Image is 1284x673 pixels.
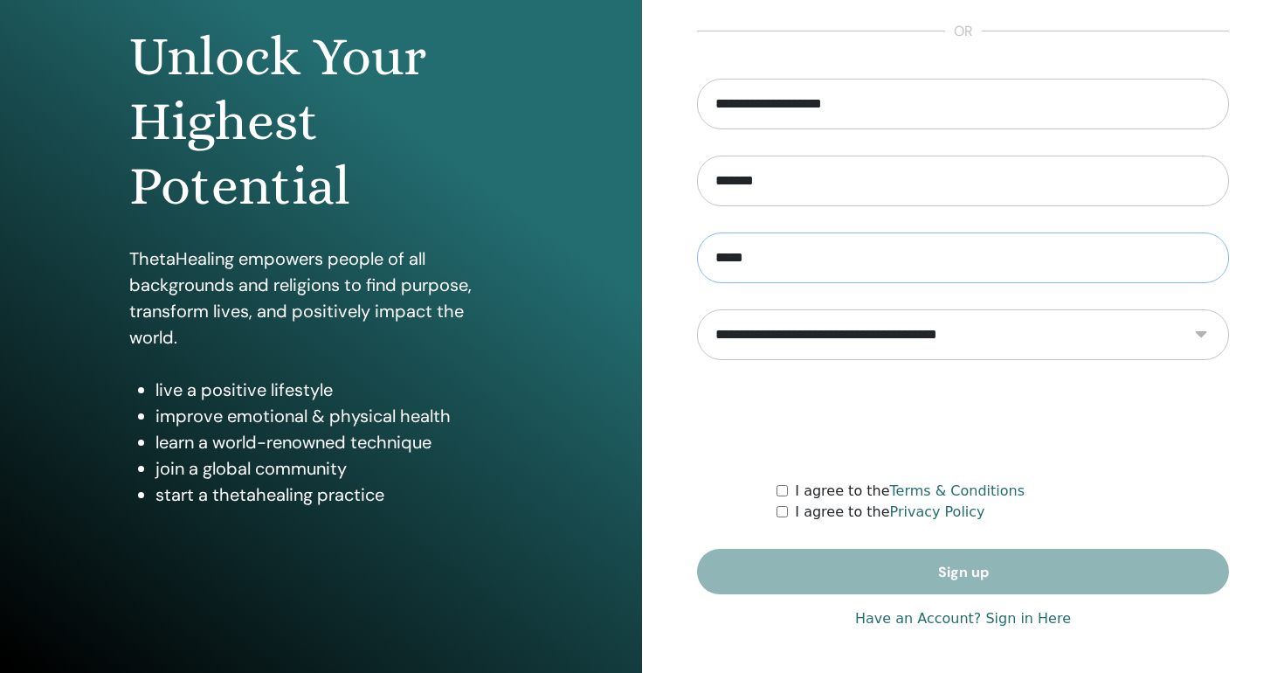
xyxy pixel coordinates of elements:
[155,377,514,403] li: live a positive lifestyle
[155,482,514,508] li: start a thetahealing practice
[945,21,982,42] span: or
[890,503,985,520] a: Privacy Policy
[155,403,514,429] li: improve emotional & physical health
[855,608,1071,629] a: Have an Account? Sign in Here
[155,455,514,482] li: join a global community
[795,502,984,523] label: I agree to the
[831,386,1096,454] iframe: reCAPTCHA
[795,481,1025,502] label: I agree to the
[890,482,1025,499] a: Terms & Conditions
[129,246,514,350] p: ThetaHealing empowers people of all backgrounds and religions to find purpose, transform lives, a...
[155,429,514,455] li: learn a world-renowned technique
[129,24,514,219] h1: Unlock Your Highest Potential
